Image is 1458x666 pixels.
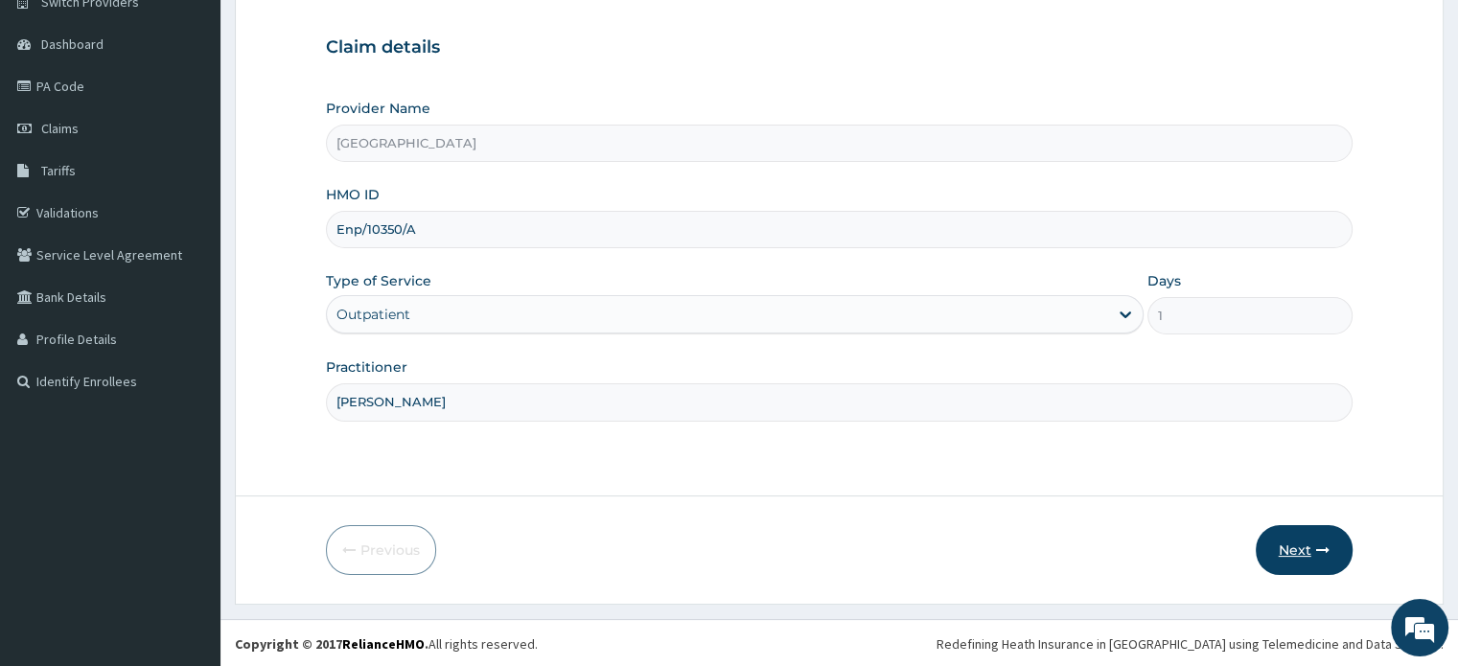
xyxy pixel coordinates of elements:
[41,35,104,53] span: Dashboard
[326,271,431,290] label: Type of Service
[1256,525,1353,575] button: Next
[1147,271,1181,290] label: Days
[41,162,76,179] span: Tariffs
[100,107,322,132] div: Chat with us now
[326,211,1352,248] input: Enter HMO ID
[314,10,360,56] div: Minimize live chat window
[326,383,1352,421] input: Enter Name
[326,99,430,118] label: Provider Name
[937,634,1444,654] div: Redefining Heath Insurance in [GEOGRAPHIC_DATA] using Telemedicine and Data Science!
[326,37,1352,58] h3: Claim details
[326,185,380,204] label: HMO ID
[10,454,365,521] textarea: Type your message and hit 'Enter'
[41,120,79,137] span: Claims
[35,96,78,144] img: d_794563401_company_1708531726252_794563401
[342,635,425,653] a: RelianceHMO
[326,525,436,575] button: Previous
[336,305,410,324] div: Outpatient
[326,357,407,377] label: Practitioner
[235,635,428,653] strong: Copyright © 2017 .
[111,207,265,401] span: We're online!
